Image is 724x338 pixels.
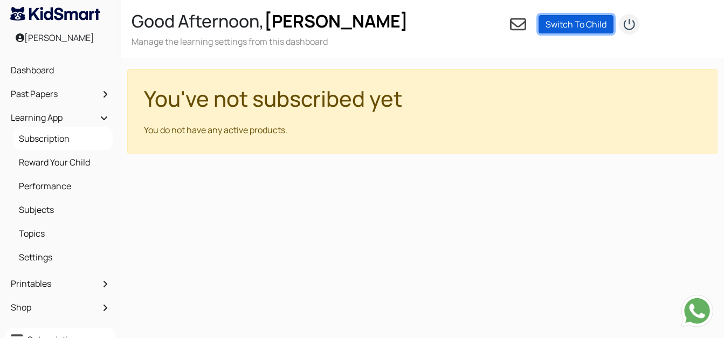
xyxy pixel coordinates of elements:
img: Send whatsapp message to +442080035976 [681,295,713,327]
a: Printables [8,274,113,293]
p: You do not have any active products. [144,123,708,136]
a: Reward Your Child [16,153,110,171]
a: Subscription [16,129,110,148]
img: logout2.png [618,13,640,35]
a: Subjects [16,201,110,219]
a: Settings [16,248,110,266]
a: Past Papers [8,85,113,103]
a: Learning App [8,108,113,127]
a: Topics [16,224,110,243]
h1: You've not subscribed yet [144,78,708,119]
img: KidSmart logo [10,7,100,20]
span: [PERSON_NAME] [264,9,408,33]
a: Performance [16,177,110,195]
a: Dashboard [8,61,113,79]
h2: Good Afternoon, [132,11,408,31]
h3: Manage the learning settings from this dashboard [132,36,408,47]
a: Switch To Child [539,15,613,33]
a: Shop [8,298,113,316]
